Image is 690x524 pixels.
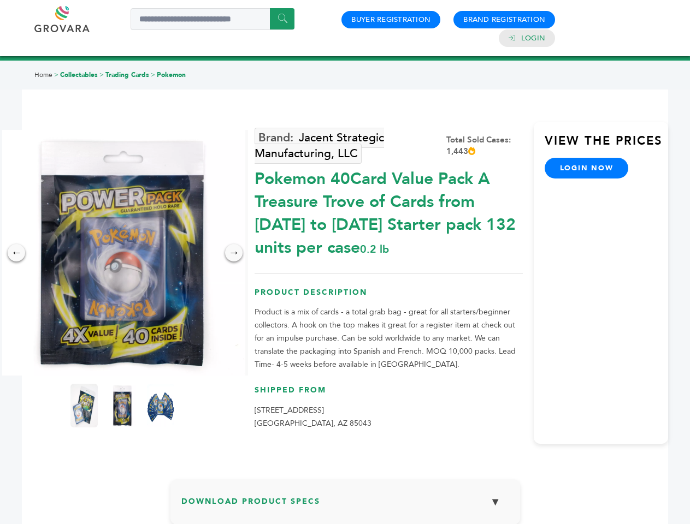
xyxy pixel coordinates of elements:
a: Brand Registration [463,15,545,25]
a: Jacent Strategic Manufacturing, LLC [255,128,384,164]
h3: Product Description [255,287,523,306]
p: [STREET_ADDRESS] [GEOGRAPHIC_DATA], AZ 85043 [255,404,523,430]
input: Search a product or brand... [131,8,294,30]
span: > [54,70,58,79]
img: Pokemon 40-Card Value Pack – A Treasure Trove of Cards from 1996 to 2024 - Starter pack! 132 unit... [109,384,136,427]
img: Pokemon 40-Card Value Pack – A Treasure Trove of Cards from 1996 to 2024 - Starter pack! 132 unit... [70,384,98,427]
div: → [225,244,243,261]
a: Collectables [60,70,98,79]
a: Pokemon [157,70,186,79]
span: > [99,70,104,79]
span: > [151,70,155,79]
div: ← [8,244,25,261]
a: Trading Cards [105,70,149,79]
a: Buyer Registration [351,15,430,25]
button: ▼ [482,490,509,514]
h3: View the Prices [545,133,668,158]
a: login now [545,158,629,178]
a: Login [521,33,545,43]
img: Pokemon 40-Card Value Pack – A Treasure Trove of Cards from 1996 to 2024 - Starter pack! 132 unit... [147,384,174,427]
div: Pokemon 40Card Value Pack A Treasure Trove of Cards from [DATE] to [DATE] Starter pack 132 units ... [255,162,523,259]
h3: Shipped From [255,385,523,404]
span: 0.2 lb [360,242,389,257]
div: Total Sold Cases: 1,443 [446,134,523,157]
h3: Download Product Specs [181,490,509,522]
a: Home [34,70,52,79]
p: Product is a mix of cards - a total grab bag - great for all starters/beginner collectors. A hook... [255,306,523,371]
